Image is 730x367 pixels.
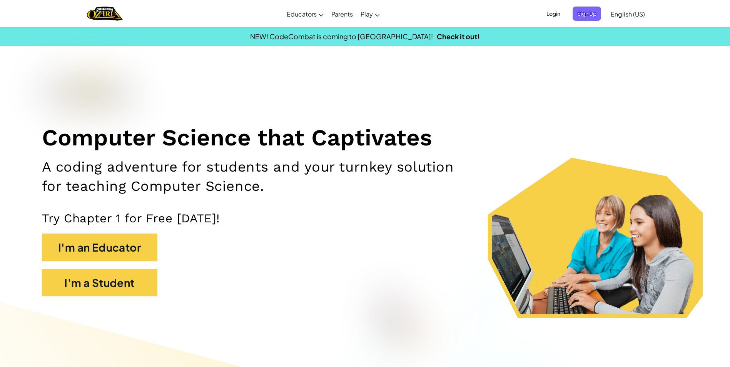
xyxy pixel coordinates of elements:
[42,67,138,116] img: Ozaria branding logo
[573,7,601,21] button: Sign Up
[361,10,373,18] span: Play
[607,3,649,24] a: English (US)
[42,269,157,297] button: I'm a Student
[87,6,123,22] a: Ozaria by CodeCombat logo
[327,3,357,24] a: Parents
[287,10,317,18] span: Educators
[542,7,565,21] button: Login
[437,32,480,41] a: Check it out!
[42,124,688,152] h1: Computer Science that Captivates
[357,3,384,24] a: Play
[42,157,475,195] h2: A coding adventure for students and your turnkey solution for teaching Computer Science.
[283,3,327,24] a: Educators
[87,6,123,22] img: Home
[611,10,645,18] span: English (US)
[42,211,688,226] p: Try Chapter 1 for Free [DATE]!
[250,32,433,41] span: NEW! CodeCombat is coming to [GEOGRAPHIC_DATA]!
[42,234,157,261] button: I'm an Educator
